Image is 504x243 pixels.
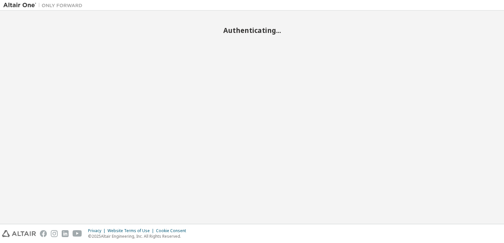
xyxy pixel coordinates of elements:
[73,230,82,237] img: youtube.svg
[3,2,86,9] img: Altair One
[88,228,108,233] div: Privacy
[108,228,156,233] div: Website Terms of Use
[2,230,36,237] img: altair_logo.svg
[40,230,47,237] img: facebook.svg
[88,233,190,239] p: © 2025 Altair Engineering, Inc. All Rights Reserved.
[3,26,501,35] h2: Authenticating...
[51,230,58,237] img: instagram.svg
[156,228,190,233] div: Cookie Consent
[62,230,69,237] img: linkedin.svg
